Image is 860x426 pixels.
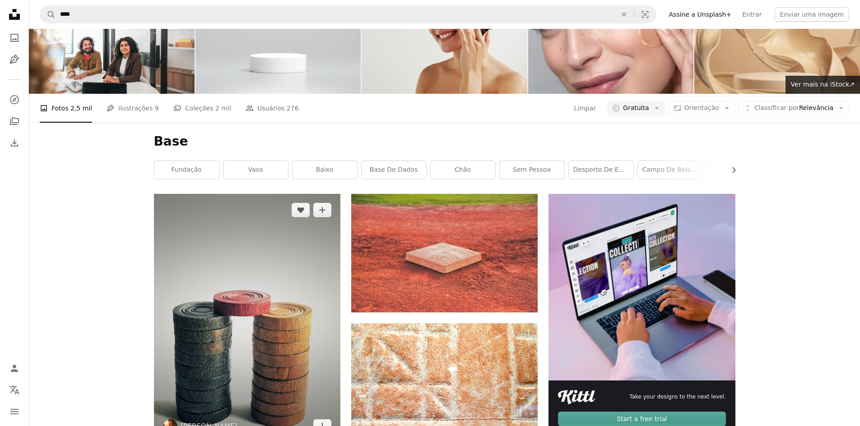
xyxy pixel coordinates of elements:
[638,161,702,179] a: campo de beisebol
[5,29,23,47] a: Fotos
[5,403,23,421] button: Menu
[293,161,357,179] a: baixo
[215,103,231,113] span: 2 mil
[739,101,849,115] button: Classificar porRelevância
[5,359,23,377] a: Entrar / Cadastrar-se
[5,134,23,152] a: Histórico de downloads
[754,104,833,113] span: Relevância
[500,161,564,179] a: sem pessoa
[614,6,634,23] button: Limpar
[40,6,56,23] button: Pesquise na Unsplash
[223,161,288,179] a: vaso
[558,412,725,426] div: Start a free trial
[351,249,538,257] a: Base quadrada de beisebol de concreto marrom no solo
[5,112,23,130] a: Coleções
[607,101,665,115] button: Gratuita
[737,7,767,22] a: Entrar
[40,5,656,23] form: Pesquise conteúdo visual em todo o site
[313,203,331,217] button: Adicionar à coleção
[707,161,772,179] a: textura
[574,101,597,115] button: Limpar
[154,133,735,150] h1: Base
[5,381,23,399] button: Idioma
[669,101,735,115] button: Orientação
[351,194,538,312] img: Base quadrada de beisebol de concreto marrom no solo
[5,91,23,109] a: Explorar
[558,390,595,404] img: file-1711049718225-ad48364186d3image
[362,161,426,179] a: base de dados
[549,194,735,380] img: file-1719664968387-83d5a3f4d758image
[173,94,231,123] a: Coleções 2 mil
[287,103,299,113] span: 276
[154,314,340,322] a: brown wooden barrels on white surface
[569,161,633,179] a: desporto de equipa
[246,94,299,123] a: Usuários 276
[786,76,860,94] a: Ver mais na iStock↗
[775,7,849,22] button: Enviar uma imagem
[155,103,159,113] span: 9
[664,7,737,22] a: Assine a Unsplash+
[684,104,719,111] span: Orientação
[754,104,799,111] span: Classificar por
[292,203,310,217] button: Curtir
[5,50,23,69] a: Ilustrações
[725,161,735,179] button: rolar lista para a direita
[634,6,656,23] button: Pesquisa visual
[154,161,219,179] a: fundação
[629,393,725,401] span: Take your designs to the next level.
[623,104,649,113] span: Gratuita
[791,81,855,88] span: Ver mais na iStock ↗
[107,94,159,123] a: Ilustrações 9
[431,161,495,179] a: chão
[5,5,23,25] a: Início — Unsplash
